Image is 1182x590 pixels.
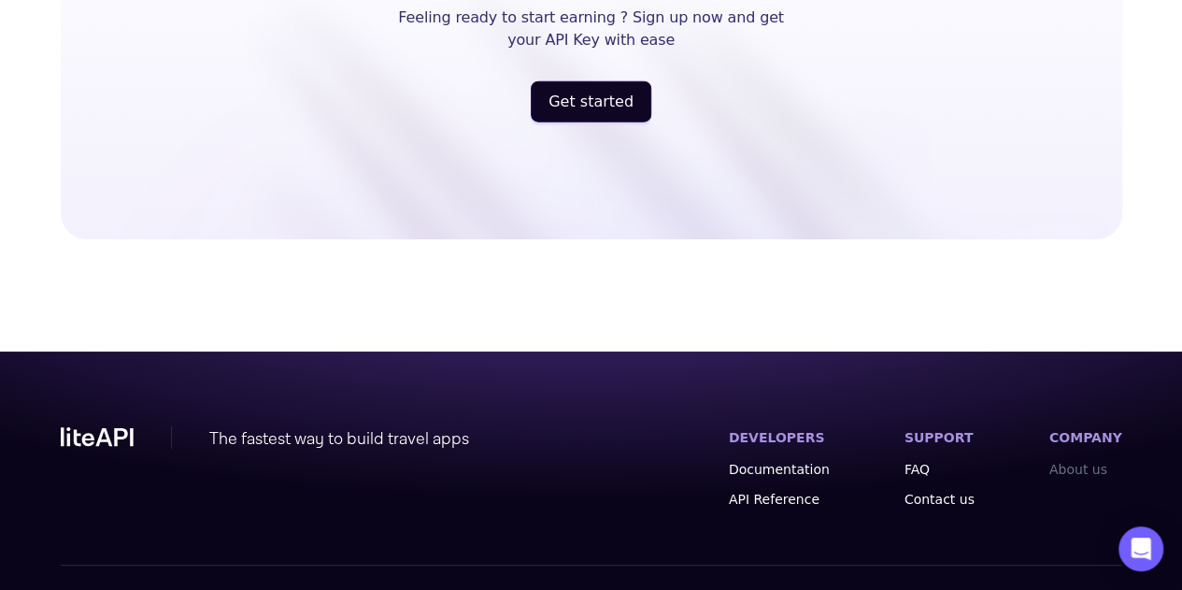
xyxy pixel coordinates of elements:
a: Documentation [729,460,830,479]
label: COMPANY [1049,430,1122,445]
a: API Reference [729,490,830,509]
a: Contact us [904,490,975,509]
div: The fastest way to build travel apps [209,426,469,453]
label: DEVELOPERS [729,430,825,445]
div: Open Intercom Messenger [1118,526,1163,571]
a: FAQ [904,460,975,479]
button: Get started [531,81,651,122]
p: Feeling ready to start earning ? Sign up now and get your API Key with ease [398,7,783,51]
a: register [531,81,651,122]
a: About us [1049,460,1122,479]
label: SUPPORT [904,430,974,445]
